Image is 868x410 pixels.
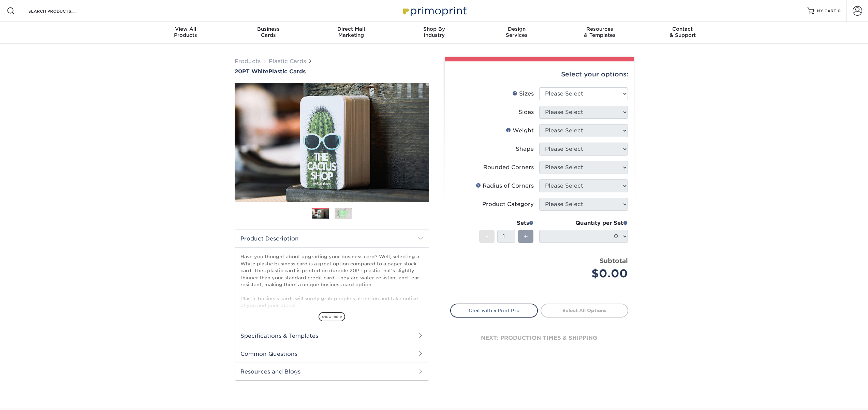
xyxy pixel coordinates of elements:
[235,58,261,64] a: Products
[393,26,475,32] span: Shop By
[558,22,641,44] a: Resources& Templates
[512,90,534,98] div: Sizes
[144,22,227,44] a: View AllProducts
[310,22,393,44] a: Direct MailMarketing
[450,61,628,87] div: Select your options:
[516,145,534,153] div: Shape
[310,26,393,32] span: Direct Mail
[235,363,429,380] h2: Resources and Blogs
[393,26,475,38] div: Industry
[600,257,628,264] strong: Subtotal
[269,58,306,64] a: Plastic Cards
[335,207,352,219] img: Plastic Cards 02
[485,231,488,241] span: -
[28,7,94,15] input: SEARCH PRODUCTS.....
[235,68,429,75] a: 20PT WhitePlastic Cards
[450,304,538,317] a: Chat with a Print Pro
[518,108,534,116] div: Sides
[144,26,227,32] span: View All
[524,231,528,241] span: +
[641,22,724,44] a: Contact& Support
[506,127,534,135] div: Weight
[558,26,641,32] span: Resources
[838,9,841,13] span: 0
[541,304,628,317] a: Select All Options
[482,200,534,208] div: Product Category
[539,219,628,227] div: Quantity per Set
[558,26,641,38] div: & Templates
[641,26,724,38] div: & Support
[227,26,310,32] span: Business
[450,318,628,358] div: next: production times & shipping
[235,68,268,75] span: 20PT White
[641,26,724,32] span: Contact
[235,327,429,345] h2: Specifications & Templates
[476,182,534,190] div: Radius of Corners
[544,265,628,282] div: $0.00
[319,312,345,321] span: show more
[144,26,227,38] div: Products
[400,3,468,18] img: Primoprint
[475,26,558,32] span: Design
[235,68,429,75] h1: Plastic Cards
[475,26,558,38] div: Services
[312,208,329,220] img: Plastic Cards 01
[475,22,558,44] a: DesignServices
[479,219,534,227] div: Sets
[235,75,429,210] img: 20PT White 01
[393,22,475,44] a: Shop ByIndustry
[310,26,393,38] div: Marketing
[483,163,534,172] div: Rounded Corners
[227,26,310,38] div: Cards
[235,345,429,363] h2: Common Questions
[227,22,310,44] a: BusinessCards
[817,8,836,14] span: MY CART
[235,230,429,247] h2: Product Description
